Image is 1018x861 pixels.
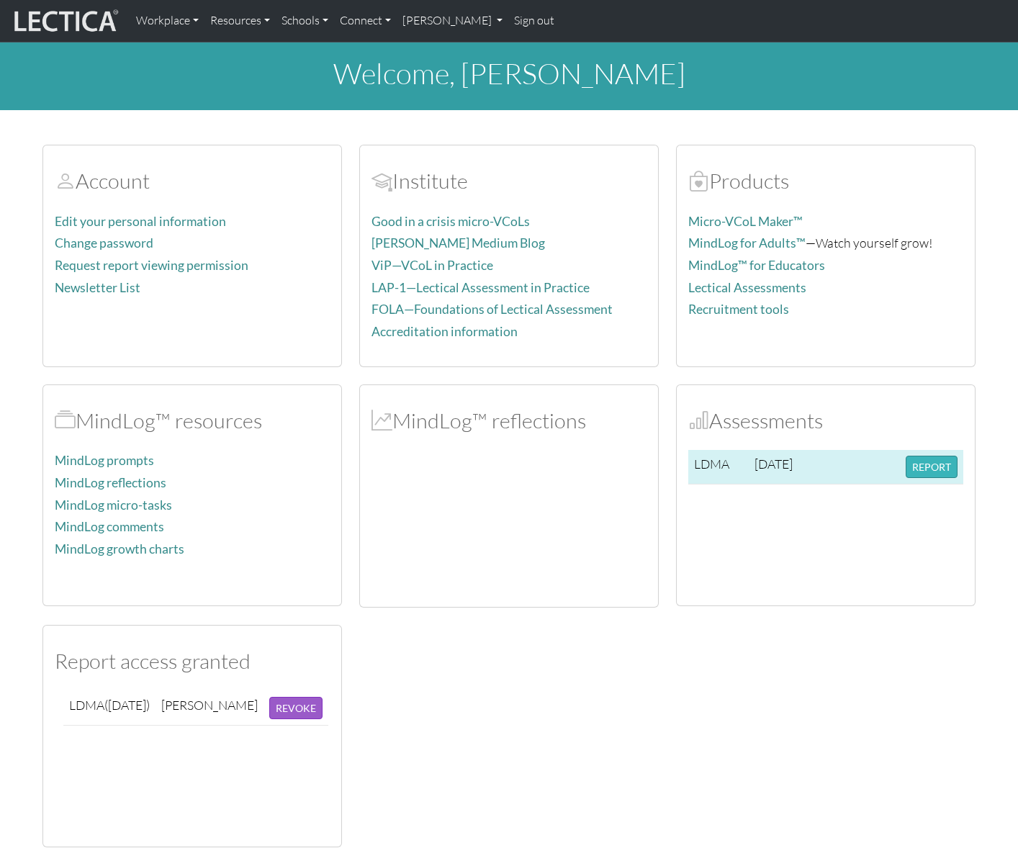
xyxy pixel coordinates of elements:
a: MindLog growth charts [55,541,184,556]
span: Account [371,168,392,194]
h2: Products [688,168,963,194]
span: Products [688,168,709,194]
span: MindLog™ resources [55,407,76,433]
a: Good in a crisis micro-VCoLs [371,214,530,229]
h2: Report access granted [55,649,330,674]
a: Edit your personal information [55,214,226,229]
span: [DATE] [755,456,793,472]
img: lecticalive [11,7,119,35]
button: REVOKE [269,697,323,719]
a: ViP—VCoL in Practice [371,258,493,273]
td: LDMA [688,450,749,484]
a: [PERSON_NAME] [397,6,508,36]
a: Newsletter List [55,280,140,295]
a: [PERSON_NAME] Medium Blog [371,235,545,251]
td: LDMA [63,691,156,726]
a: Request report viewing permission [55,258,248,273]
a: MindLog™ for Educators [688,258,825,273]
h2: MindLog™ reflections [371,408,647,433]
h2: Institute [371,168,647,194]
a: Recruitment tools [688,302,789,317]
a: LAP-1—Lectical Assessment in Practice [371,280,590,295]
a: Micro-VCoL Maker™ [688,214,803,229]
div: [PERSON_NAME] [161,697,258,713]
a: Connect [334,6,397,36]
a: Workplace [130,6,204,36]
a: Accreditation information [371,324,518,339]
h2: Account [55,168,330,194]
button: REPORT [906,456,958,478]
a: Lectical Assessments [688,280,806,295]
a: Schools [276,6,334,36]
p: —Watch yourself grow! [688,233,963,253]
span: MindLog [371,407,392,433]
a: Change password [55,235,153,251]
a: Resources [204,6,276,36]
a: MindLog comments [55,519,164,534]
a: MindLog prompts [55,453,154,468]
a: Sign out [508,6,560,36]
a: MindLog reflections [55,475,166,490]
h2: MindLog™ resources [55,408,330,433]
a: FOLA—Foundations of Lectical Assessment [371,302,613,317]
span: Account [55,168,76,194]
a: MindLog micro-tasks [55,497,172,513]
a: MindLog for Adults™ [688,235,806,251]
h2: Assessments [688,408,963,433]
span: ([DATE]) [104,697,150,713]
span: Assessments [688,407,709,433]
